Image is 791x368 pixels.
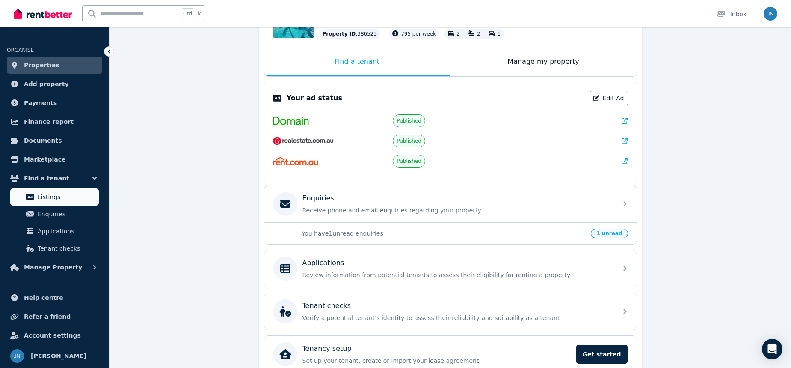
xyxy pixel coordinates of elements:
span: Properties [24,60,59,70]
span: 2 [477,31,480,37]
p: Applications [302,258,344,268]
span: Get started [576,345,628,364]
span: Add property [24,79,69,89]
span: Finance report [24,117,74,127]
a: Edit Ad [590,91,628,105]
p: Set up your tenant, create or import your lease agreement [302,356,571,365]
a: Documents [7,132,102,149]
a: EnquiriesReceive phone and email enquiries regarding your property [264,185,637,222]
span: Marketplace [24,154,65,165]
span: Refer a friend [24,311,71,322]
p: Receive phone and email enquiries regarding your property [302,206,612,215]
p: Enquiries [302,193,334,203]
span: Account settings [24,330,81,341]
span: Ctrl [181,8,194,19]
span: 795 per week [401,31,436,37]
span: 1 [497,31,501,37]
span: Manage Property [24,262,82,272]
span: Documents [24,135,62,146]
span: Payments [24,98,57,108]
span: Property ID [323,30,356,37]
a: Help centre [7,289,102,306]
a: Finance report [7,113,102,130]
img: Rent.com.au [273,157,319,165]
div: Manage my property [450,48,637,76]
span: 2 [456,31,460,37]
p: Tenant checks [302,301,351,311]
a: Tenant checksVerify a potential tenant's identity to assess their reliability and suitability as ... [264,293,637,330]
div: Open Intercom Messenger [762,339,782,359]
img: Jason Nissen [10,349,24,363]
span: Tenant checks [38,243,95,254]
div: Inbox [717,10,747,18]
img: RealEstate.com.au [273,137,334,145]
a: Marketplace [7,151,102,168]
a: Applications [10,223,99,240]
span: Published [397,138,421,144]
span: [PERSON_NAME] [31,351,86,361]
a: Properties [7,57,102,74]
span: 1 unread [591,229,628,238]
a: Account settings [7,327,102,344]
img: Domain.com.au [273,117,309,125]
span: Published [397,117,421,124]
span: Published [397,158,421,165]
span: k [198,10,201,17]
p: Your ad status [287,93,342,103]
a: Tenant checks [10,240,99,257]
button: Manage Property [7,259,102,276]
span: Help centre [24,293,63,303]
a: Add property [7,75,102,93]
p: Review information from potential tenants to assess their eligibility for renting a property [302,271,612,279]
a: Refer a friend [7,308,102,325]
a: ApplicationsReview information from potential tenants to assess their eligibility for renting a p... [264,250,637,287]
p: Tenancy setup [302,344,352,354]
p: Verify a potential tenant's identity to assess their reliability and suitability as a tenant [302,314,612,322]
p: You have 1 unread enquiries [302,229,586,238]
span: Applications [38,226,95,236]
span: Find a tenant [24,173,69,183]
a: Enquiries [10,206,99,223]
button: Find a tenant [7,170,102,187]
span: ORGANISE [7,47,34,53]
div: Find a tenant [264,48,450,76]
span: Listings [38,192,95,202]
img: RentBetter [14,7,72,20]
span: Enquiries [38,209,95,219]
a: Payments [7,94,102,111]
img: Jason Nissen [764,7,777,21]
a: Listings [10,188,99,206]
div: : 386523 [319,29,381,39]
